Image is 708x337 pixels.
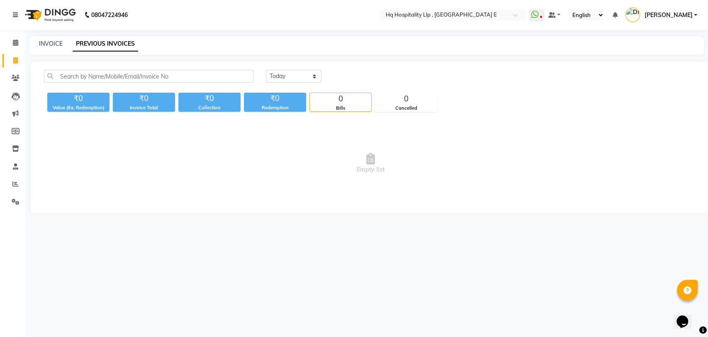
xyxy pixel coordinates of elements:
div: ₹0 [47,93,109,104]
a: PREVIOUS INVOICES [73,37,138,52]
div: Value (Ex. Redemption) [47,104,109,111]
input: Search by Name/Mobile/Email/Invoice No [44,70,253,83]
iframe: chat widget [673,304,700,329]
img: DIPALI [625,7,640,22]
div: Redemption [244,104,306,111]
div: 0 [375,93,437,105]
div: Cancelled [375,105,437,112]
div: 0 [310,93,371,105]
div: Invoice Total [113,104,175,111]
span: Empty list [44,122,697,205]
div: ₹0 [113,93,175,104]
img: logo [21,3,78,27]
b: 08047224946 [91,3,128,27]
div: ₹0 [178,93,241,104]
div: Collection [178,104,241,111]
div: Bills [310,105,371,112]
a: INVOICE [39,40,63,47]
span: [PERSON_NAME] [644,11,692,20]
div: ₹0 [244,93,306,104]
